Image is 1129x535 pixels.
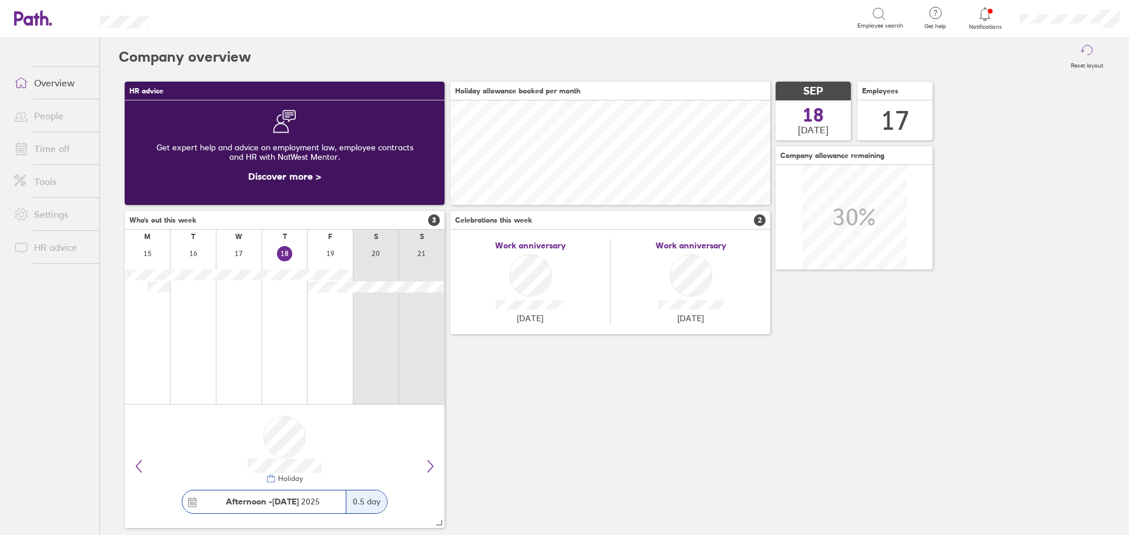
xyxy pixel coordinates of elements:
a: Overview [5,71,99,95]
label: Reset layout [1064,59,1110,69]
span: 18 [803,106,824,125]
span: 2 [754,214,766,226]
div: Holiday [276,475,303,483]
a: Settings [5,203,99,226]
span: Holiday allowance booked per month [455,87,580,95]
strong: [DATE] [272,496,299,507]
a: HR advice [5,235,99,259]
span: 3 [428,214,440,226]
div: S [420,233,424,241]
div: 17 [881,106,909,136]
div: T [191,233,195,241]
span: Who's out this week [129,216,196,224]
div: S [374,233,378,241]
span: Work anniversary [656,241,726,250]
span: Employees [862,87,898,95]
div: F [328,233,332,241]
div: M [144,233,151,241]
span: 2025 [226,497,320,506]
div: Get expert help and advice on employment law, employee contracts and HR with NatWest Mentor. [134,133,435,171]
span: Company allowance remaining [780,152,884,160]
a: People [5,104,99,127]
span: Get help [916,23,954,30]
span: [DATE] [677,314,704,323]
strong: Afternoon - [226,496,272,507]
div: W [235,233,242,241]
span: HR advice [129,87,163,95]
div: T [283,233,287,241]
span: Work anniversary [495,241,566,250]
span: Notifications [966,23,1004,31]
button: Reset layout [1064,38,1110,76]
h2: Company overview [119,38,251,76]
a: Tools [5,170,99,193]
div: Search [181,12,211,23]
a: Time off [5,137,99,160]
span: Employee search [857,22,903,29]
span: [DATE] [517,314,543,323]
span: SEP [803,85,823,97]
div: 0.5 day [346,490,387,513]
a: Discover more > [248,170,321,182]
span: [DATE] [798,125,829,135]
a: Notifications [966,6,1004,31]
span: Celebrations this week [455,216,532,224]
